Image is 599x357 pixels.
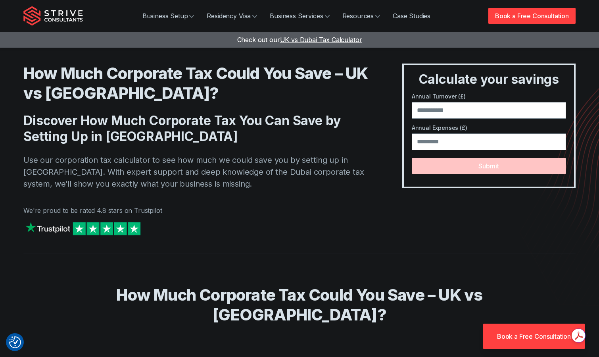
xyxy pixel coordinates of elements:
[488,8,576,24] a: Book a Free Consultation
[336,8,387,24] a: Resources
[280,36,362,44] span: UK vs Dubai Tax Calculator
[23,220,142,237] img: Strive on Trustpilot
[9,336,21,348] img: Revisit consent button
[9,336,21,348] button: Consent Preferences
[412,124,566,132] label: Annual Expenses (£)
[483,324,585,349] a: Book a Free Consultation
[386,8,437,24] a: Case Studies
[23,154,371,190] p: Use our corporation tax calculator to see how much we could save you by setting up in [GEOGRAPHIC...
[200,8,263,24] a: Residency Visa
[237,36,362,44] a: Check out ourUK vs Dubai Tax Calculator
[412,158,566,174] button: Submit
[23,206,371,215] p: We're proud to be rated 4.8 stars on Trustpilot
[407,71,571,87] h3: Calculate your savings
[23,6,83,26] img: Strive Consultants
[46,285,553,325] h2: How Much Corporate Tax Could You Save – UK vs [GEOGRAPHIC_DATA]?
[23,64,371,103] h1: How Much Corporate Tax Could You Save – UK vs [GEOGRAPHIC_DATA]?
[263,8,336,24] a: Business Services
[412,92,566,100] label: Annual Turnover (£)
[136,8,201,24] a: Business Setup
[23,113,371,145] h2: Discover How Much Corporate Tax You Can Save by Setting Up in [GEOGRAPHIC_DATA]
